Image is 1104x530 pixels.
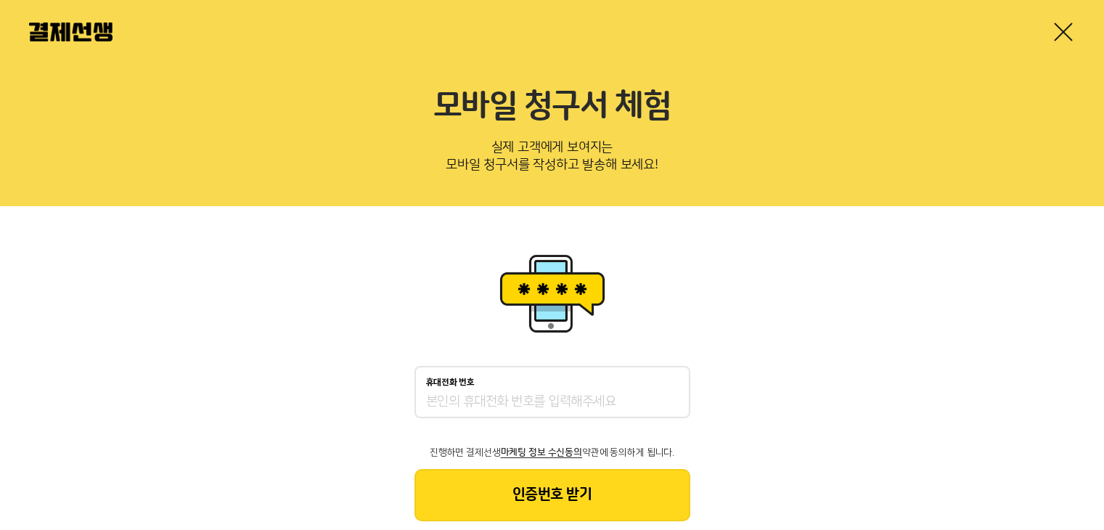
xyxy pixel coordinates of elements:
button: 인증번호 받기 [414,469,690,521]
p: 실제 고객에게 보여지는 모바일 청구서를 작성하고 발송해 보세요! [29,135,1075,183]
span: 마케팅 정보 수신동의 [501,447,582,457]
p: 진행하면 결제선생 약관에 동의하게 됩니다. [414,447,690,457]
img: 휴대폰인증 이미지 [494,250,610,337]
img: 결제선생 [29,23,113,41]
input: 휴대전화 번호 [426,394,679,411]
p: 휴대전화 번호 [426,378,475,388]
h2: 모바일 청구서 체험 [29,87,1075,126]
